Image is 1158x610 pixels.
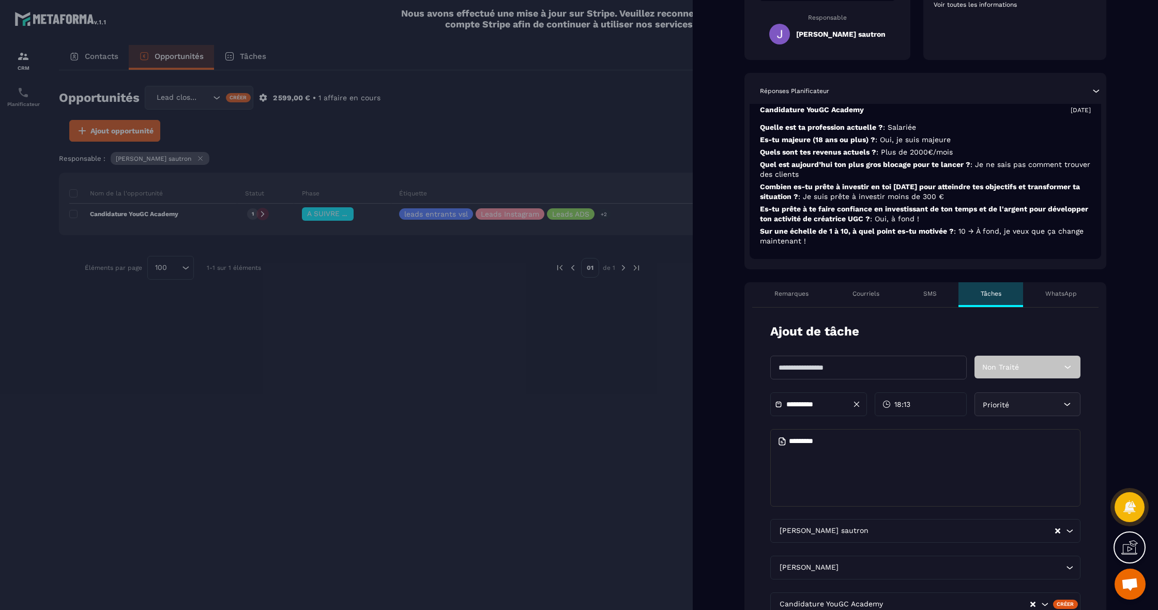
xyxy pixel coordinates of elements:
[870,215,919,223] span: : Oui, à fond !
[894,399,910,409] span: 18:13
[852,289,879,298] p: Courriels
[770,556,1080,579] div: Search for option
[774,289,809,298] p: Remarques
[760,147,1091,157] p: Quels sont tes revenus actuels ?
[777,525,871,537] span: [PERSON_NAME] sautron
[923,289,937,298] p: SMS
[934,1,1096,9] p: Voir toutes les informations
[983,401,1009,409] span: Priorité
[760,105,864,115] p: Candidature YouGC Academy
[981,289,1001,298] p: Tâches
[1053,600,1078,609] div: Créer
[1030,601,1035,608] button: Clear Selected
[760,182,1091,202] p: Combien es-tu prête à investir en toi [DATE] pour atteindre tes objectifs et transformer ta situa...
[876,148,953,156] span: : Plus de 2000€/mois
[760,160,1091,179] p: Quel est aujourd’hui ton plus gros blocage pour te lancer ?
[760,14,895,21] p: Responsable
[777,599,885,610] span: Candidature YouGC Academy
[760,226,1091,246] p: Sur une échelle de 1 à 10, à quel point es-tu motivée ?
[760,87,829,95] p: Réponses Planificateur
[875,135,951,144] span: : Oui, je suis majeure
[1045,289,1077,298] p: WhatsApp
[1055,527,1060,535] button: Clear Selected
[841,562,1063,573] input: Search for option
[770,519,1080,543] div: Search for option
[798,192,944,201] span: : Je suis prête à investir moins de 300 €
[885,599,1029,610] input: Search for option
[883,123,916,131] span: : Salariée
[1071,106,1091,114] p: [DATE]
[770,323,859,340] p: Ajout de tâche
[760,204,1091,224] p: Es-tu prête à te faire confiance en investissant de ton temps et de l'argent pour développer ton ...
[982,363,1019,371] span: Non Traité
[760,123,1091,132] p: Quelle est ta profession actuelle ?
[796,30,886,38] h5: [PERSON_NAME] sautron
[1115,569,1146,600] div: Ouvrir le chat
[871,525,1054,537] input: Search for option
[760,135,1091,145] p: Es-tu majeure (18 ans ou plus) ?
[777,562,841,573] span: [PERSON_NAME]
